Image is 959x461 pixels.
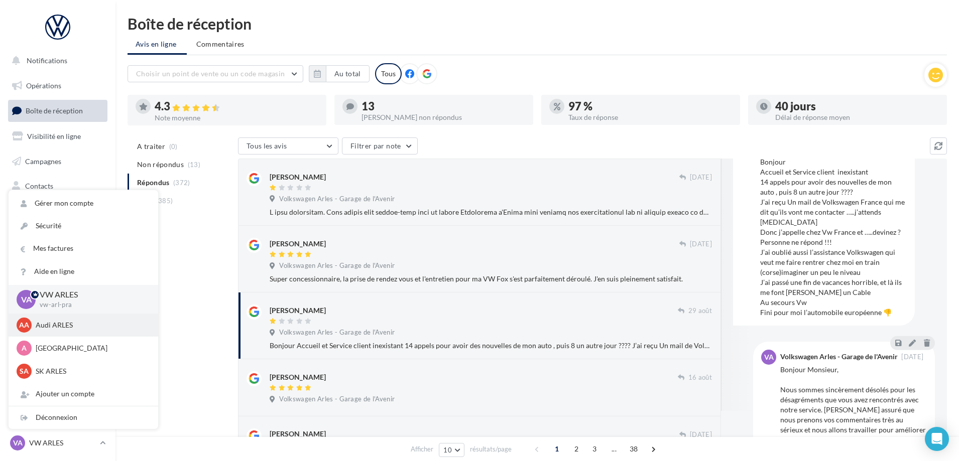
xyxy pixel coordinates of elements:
[342,137,418,155] button: Filtrer par note
[26,106,83,115] span: Boîte de réception
[156,197,173,205] span: (385)
[36,320,146,330] p: Audi ARLES
[270,172,326,182] div: [PERSON_NAME]
[270,305,326,316] div: [PERSON_NAME]
[309,65,370,82] button: Au total
[279,261,395,270] span: Volkswagen Arles - Garage de l'Avenir
[20,366,29,376] span: SA
[270,207,712,217] div: L ipsu dolorsitam. Cons adipis elit seddoe-temp inci ut labore Etdolorema a'Enima mini veniamq no...
[137,141,165,151] span: A traiter
[22,343,27,353] span: A
[626,441,642,457] span: 38
[25,157,61,165] span: Campagnes
[27,132,81,140] span: Visibilité en ligne
[688,373,712,382] span: 16 août
[6,75,109,96] a: Opérations
[568,101,732,112] div: 97 %
[549,441,565,457] span: 1
[270,274,712,284] div: Super concessionnaire, la prise de rendez vous et l'entretien pour ma VW Fox s'est parfaitement d...
[36,366,146,376] p: SK ARLES
[9,192,158,215] a: Gérer mon compte
[690,240,712,249] span: [DATE]
[6,226,109,247] a: Calendrier
[443,446,452,454] span: 10
[688,306,712,316] span: 29 août
[155,114,318,121] div: Note moyenne
[362,101,525,112] div: 13
[13,438,23,448] span: VA
[764,352,774,362] span: VA
[6,250,109,280] a: ASSETS PERSONNALISABLES
[40,300,142,310] p: vw-arl-pra
[25,182,53,190] span: Contacts
[6,50,105,71] button: Notifications
[6,100,109,121] a: Boîte de réception
[188,161,200,169] span: (13)
[780,353,898,360] div: Volkswagen Arles - Garage de l'Avenir
[128,16,947,31] div: Boîte de réception
[128,65,303,82] button: Choisir un point de vente ou un code magasin
[6,176,109,197] a: Contacts
[568,441,584,457] span: 2
[36,343,146,353] p: [GEOGRAPHIC_DATA]
[19,320,29,330] span: AA
[21,293,32,305] span: VA
[9,383,158,405] div: Ajouter un compte
[279,328,395,337] span: Volkswagen Arles - Garage de l'Avenir
[6,126,109,147] a: Visibilité en ligne
[9,406,158,429] div: Déconnexion
[9,260,158,283] a: Aide en ligne
[270,341,712,351] div: Bonjour Accueil et Service client inexistant 14 appels pour avoir des nouvelles de mon auto , pui...
[326,65,370,82] button: Au total
[270,239,326,249] div: [PERSON_NAME]
[247,141,287,150] span: Tous les avis
[6,151,109,172] a: Campagnes
[169,142,178,150] span: (0)
[375,63,402,84] div: Tous
[901,354,923,360] span: [DATE]
[775,101,939,112] div: 40 jours
[9,237,158,260] a: Mes factures
[136,69,285,78] span: Choisir un point de vente ou un code magasin
[155,101,318,112] div: 4.3
[238,137,338,155] button: Tous les avis
[925,427,949,451] div: Open Intercom Messenger
[690,173,712,182] span: [DATE]
[9,215,158,237] a: Sécurité
[775,114,939,121] div: Délai de réponse moyen
[270,429,326,439] div: [PERSON_NAME]
[196,39,245,49] span: Commentaires
[279,395,395,404] span: Volkswagen Arles - Garage de l'Avenir
[362,114,525,121] div: [PERSON_NAME] non répondus
[568,114,732,121] div: Taux de réponse
[270,372,326,382] div: [PERSON_NAME]
[586,441,603,457] span: 3
[29,438,96,448] p: VW ARLES
[8,433,107,452] a: VA VW ARLES
[606,441,622,457] span: ...
[411,444,433,454] span: Afficher
[470,444,512,454] span: résultats/page
[6,201,109,222] a: Médiathèque
[26,81,61,90] span: Opérations
[760,157,907,318] div: Bonjour Accueil et Service client inexistant 14 appels pour avoir des nouvelles de mon auto , pui...
[690,430,712,439] span: [DATE]
[279,195,395,204] span: Volkswagen Arles - Garage de l'Avenir
[137,160,184,170] span: Non répondus
[40,289,142,300] p: VW ARLES
[27,56,67,65] span: Notifications
[439,443,464,457] button: 10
